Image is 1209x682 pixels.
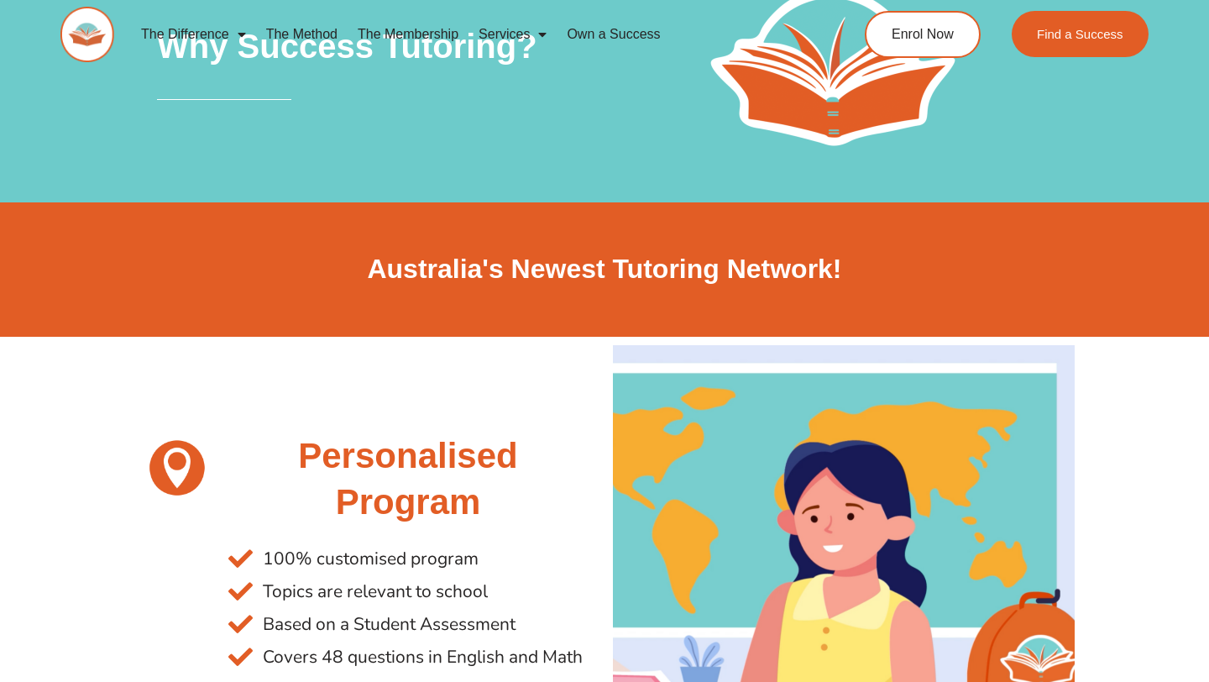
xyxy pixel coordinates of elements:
a: The Membership [348,15,468,54]
span: Based on a Student Assessment [259,608,516,641]
h2: Personalised Program [228,433,588,525]
a: Own a Success [557,15,670,54]
a: Services [468,15,557,54]
span: Enrol Now [892,28,954,41]
a: The Method [256,15,348,54]
a: Find a Success [1012,11,1149,57]
span: Covers 48 questions in English and Math [259,641,583,674]
nav: Menu [131,15,803,54]
span: Find a Success [1037,28,1123,40]
h2: Australia's Newest Tutoring Network! [134,252,1075,287]
a: The Difference [131,15,256,54]
span: Topics are relevant to school [259,575,488,608]
a: Enrol Now [865,11,981,58]
span: 100% customised program [259,543,479,575]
